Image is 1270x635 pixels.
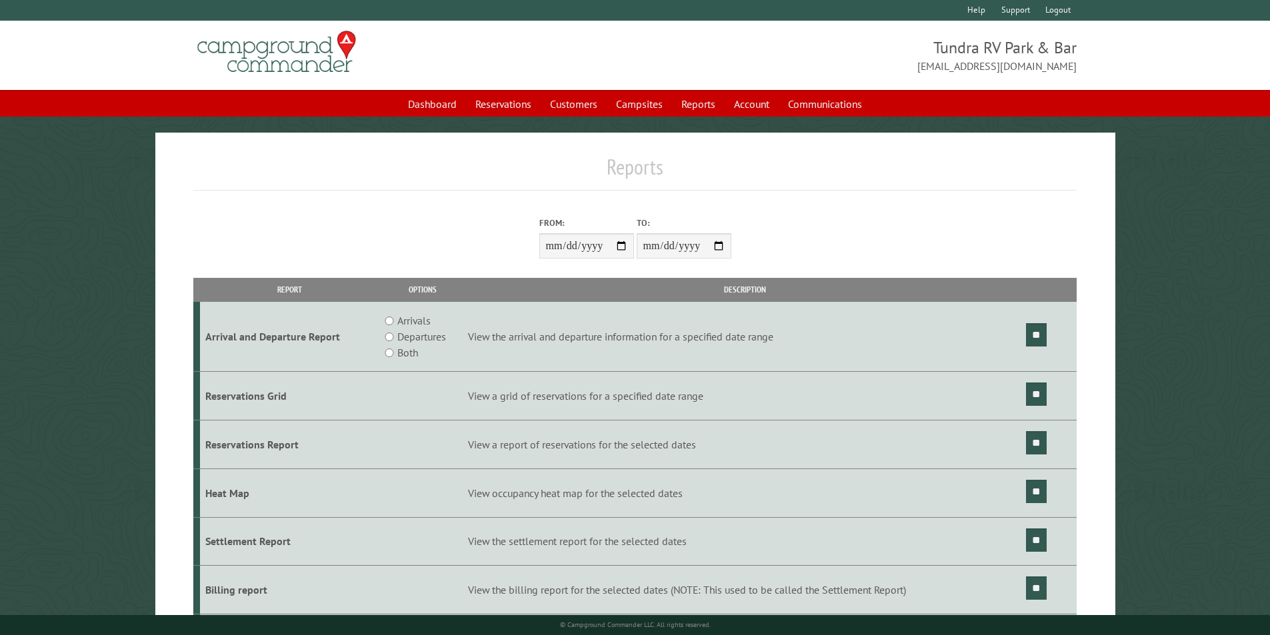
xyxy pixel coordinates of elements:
[466,302,1024,372] td: View the arrival and departure information for a specified date range
[466,468,1024,517] td: View occupancy heat map for the selected dates
[635,37,1077,74] span: Tundra RV Park & Bar [EMAIL_ADDRESS][DOMAIN_NAME]
[673,91,723,117] a: Reports
[726,91,777,117] a: Account
[539,217,634,229] label: From:
[466,278,1024,301] th: Description
[780,91,870,117] a: Communications
[200,302,379,372] td: Arrival and Departure Report
[466,372,1024,420] td: View a grid of reservations for a specified date range
[200,372,379,420] td: Reservations Grid
[466,420,1024,468] td: View a report of reservations for the selected dates
[637,217,731,229] label: To:
[467,91,539,117] a: Reservations
[608,91,671,117] a: Campsites
[379,278,465,301] th: Options
[397,344,418,360] label: Both
[200,566,379,614] td: Billing report
[542,91,605,117] a: Customers
[466,517,1024,566] td: View the settlement report for the selected dates
[193,26,360,78] img: Campground Commander
[397,328,446,344] label: Departures
[466,566,1024,614] td: View the billing report for the selected dates (NOTE: This used to be called the Settlement Report)
[397,313,431,328] label: Arrivals
[560,620,711,629] small: © Campground Commander LLC. All rights reserved.
[200,517,379,566] td: Settlement Report
[400,91,465,117] a: Dashboard
[200,278,379,301] th: Report
[200,420,379,468] td: Reservations Report
[193,154,1077,191] h1: Reports
[200,468,379,517] td: Heat Map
